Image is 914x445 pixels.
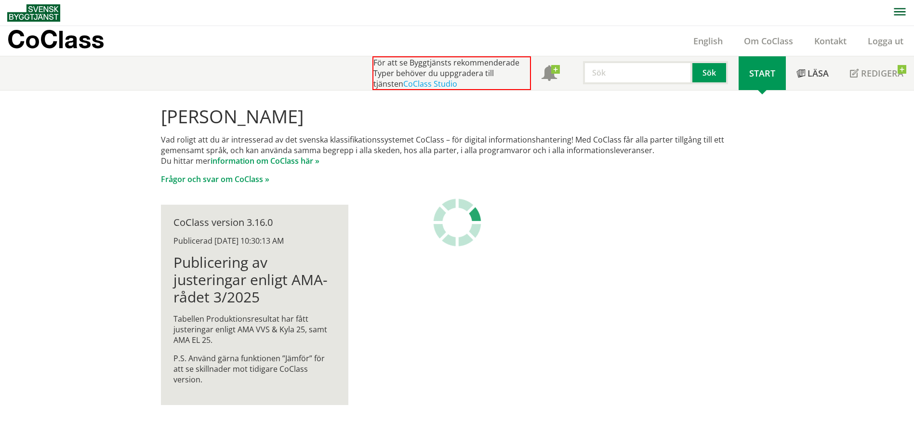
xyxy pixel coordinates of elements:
h1: [PERSON_NAME] [161,105,753,127]
a: Kontakt [804,35,857,47]
p: Tabellen Produktionsresultat har fått justeringar enligt AMA VVS & Kyla 25, samt AMA EL 25. [173,314,336,345]
p: Vad roligt att du är intresserad av det svenska klassifikationssystemet CoClass – för digital inf... [161,134,753,166]
a: Frågor och svar om CoClass » [161,174,269,184]
span: Läsa [808,67,829,79]
a: Logga ut [857,35,914,47]
a: information om CoClass här » [211,156,319,166]
a: English [683,35,733,47]
a: Om CoClass [733,35,804,47]
a: CoClass Studio [403,79,457,89]
div: CoClass version 3.16.0 [173,217,336,228]
a: Läsa [786,56,839,90]
h1: Publicering av justeringar enligt AMA-rådet 3/2025 [173,254,336,306]
a: Start [739,56,786,90]
span: Redigera [861,67,903,79]
p: CoClass [7,34,104,45]
a: CoClass [7,26,125,56]
span: Notifikationer [542,66,557,82]
input: Sök [583,61,692,84]
img: Svensk Byggtjänst [7,4,60,22]
a: Redigera [839,56,914,90]
img: Laddar [433,198,481,247]
span: Start [749,67,775,79]
button: Sök [692,61,728,84]
p: P.S. Använd gärna funktionen ”Jämför” för att se skillnader mot tidigare CoClass version. [173,353,336,385]
div: För att se Byggtjänsts rekommenderade Typer behöver du uppgradera till tjänsten [372,56,531,90]
div: Publicerad [DATE] 10:30:13 AM [173,236,336,246]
